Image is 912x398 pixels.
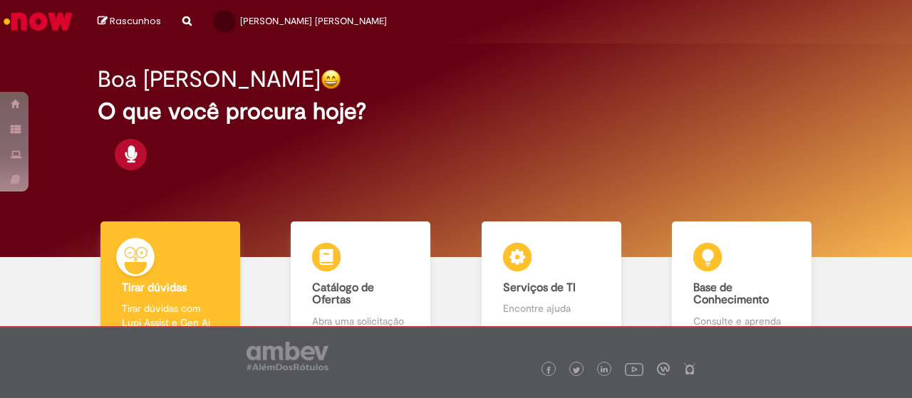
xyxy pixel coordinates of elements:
a: Serviços de TI Encontre ajuda [456,221,647,345]
h2: Boa [PERSON_NAME] [98,67,321,92]
img: ServiceNow [1,7,75,36]
a: Tirar dúvidas Tirar dúvidas com Lupi Assist e Gen Ai [75,221,266,345]
img: logo_footer_facebook.png [545,367,552,374]
img: logo_footer_ambev_rotulo_gray.png [247,342,328,370]
span: [PERSON_NAME] [PERSON_NAME] [240,15,387,27]
a: Base de Conhecimento Consulte e aprenda [647,221,838,345]
a: Rascunhos [98,15,161,28]
img: logo_footer_linkedin.png [601,366,608,375]
p: Consulte e aprenda [693,314,790,328]
a: Catálogo de Ofertas Abra uma solicitação [266,221,457,345]
b: Catálogo de Ofertas [312,281,374,308]
p: Encontre ajuda [503,301,600,315]
p: Abra uma solicitação [312,314,409,328]
img: logo_footer_naosei.png [683,362,696,375]
h2: O que você procura hoje? [98,99,814,124]
b: Base de Conhecimento [693,281,769,308]
img: logo_footer_youtube.png [625,360,643,378]
p: Tirar dúvidas com Lupi Assist e Gen Ai [122,301,219,330]
img: logo_footer_workplace.png [657,362,670,375]
span: Rascunhos [110,14,161,28]
b: Tirar dúvidas [122,281,187,295]
img: logo_footer_twitter.png [573,367,580,374]
b: Serviços de TI [503,281,576,295]
img: happy-face.png [321,69,341,90]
